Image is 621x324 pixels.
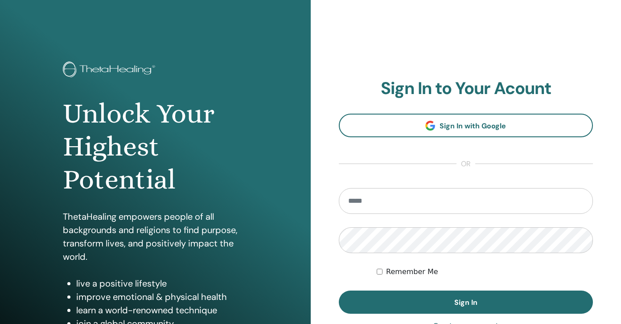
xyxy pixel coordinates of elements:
[339,78,593,99] h2: Sign In to Your Acount
[63,97,247,197] h1: Unlock Your Highest Potential
[339,114,593,137] a: Sign In with Google
[386,267,438,277] label: Remember Me
[454,298,477,307] span: Sign In
[76,303,247,317] li: learn a world-renowned technique
[63,210,247,263] p: ThetaHealing empowers people of all backgrounds and religions to find purpose, transform lives, a...
[76,277,247,290] li: live a positive lifestyle
[456,159,475,169] span: or
[76,290,247,303] li: improve emotional & physical health
[377,267,593,277] div: Keep me authenticated indefinitely or until I manually logout
[339,291,593,314] button: Sign In
[440,121,506,131] span: Sign In with Google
